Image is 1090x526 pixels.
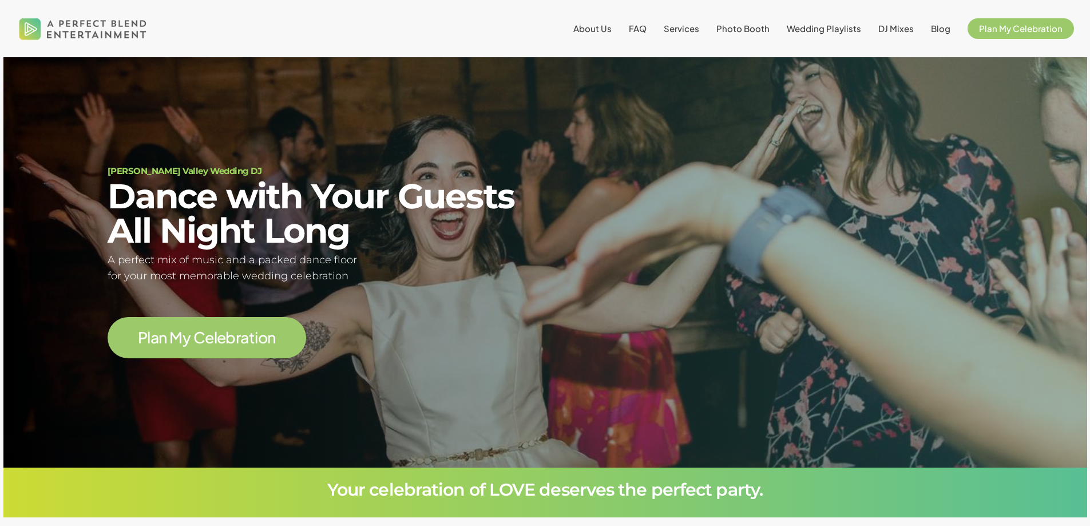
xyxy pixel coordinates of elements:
[108,481,983,499] h3: Your celebration of LOVE deserves the perfect party.
[787,23,861,34] span: Wedding Playlists
[664,23,699,34] span: Services
[108,179,531,248] h2: Dance with Your Guests All Night Long
[158,330,167,345] span: n
[716,24,770,33] a: Photo Booth
[169,330,182,345] span: M
[138,329,276,346] a: Plan My Celebration
[629,24,647,33] a: FAQ
[267,330,275,345] span: n
[878,23,914,34] span: DJ Mixes
[147,330,150,345] span: l
[629,23,647,34] span: FAQ
[225,330,235,345] span: b
[217,330,225,345] span: e
[240,330,248,345] span: a
[878,24,914,33] a: DJ Mixes
[664,24,699,33] a: Services
[716,23,770,34] span: Photo Booth
[236,330,240,345] span: r
[249,330,255,345] span: t
[573,24,612,33] a: About Us
[931,23,950,34] span: Blog
[193,330,205,345] span: C
[108,167,531,175] h1: [PERSON_NAME] Valley Wedding DJ
[214,330,217,345] span: l
[16,8,150,49] img: A Perfect Blend Entertainment
[255,330,257,345] span: i
[931,24,950,33] a: Blog
[258,330,267,345] span: o
[150,330,158,345] span: a
[138,330,147,345] span: P
[183,330,191,345] span: y
[108,252,531,285] h5: A perfect mix of music and a packed dance floor for your most memorable wedding celebration
[205,330,213,345] span: e
[979,23,1063,34] span: Plan My Celebration
[968,24,1074,33] a: Plan My Celebration
[573,23,612,34] span: About Us
[787,24,861,33] a: Wedding Playlists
